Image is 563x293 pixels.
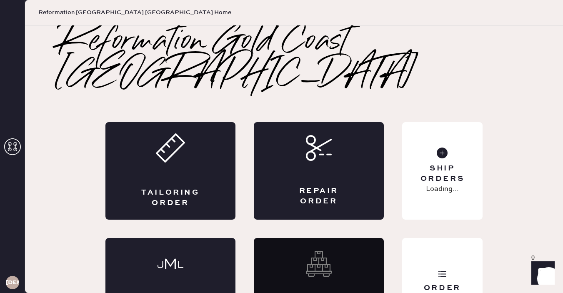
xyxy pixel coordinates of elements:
p: Loading... [426,184,459,194]
div: Ship Orders [409,163,476,184]
iframe: Front Chat [523,255,559,291]
h2: Reformation Gold Coast [GEOGRAPHIC_DATA] [58,25,530,92]
span: Reformation [GEOGRAPHIC_DATA] [GEOGRAPHIC_DATA] Home [38,8,231,17]
h3: [DEMOGRAPHIC_DATA] [6,280,19,285]
div: Repair Order [287,186,350,207]
div: Tailoring Order [139,188,202,208]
